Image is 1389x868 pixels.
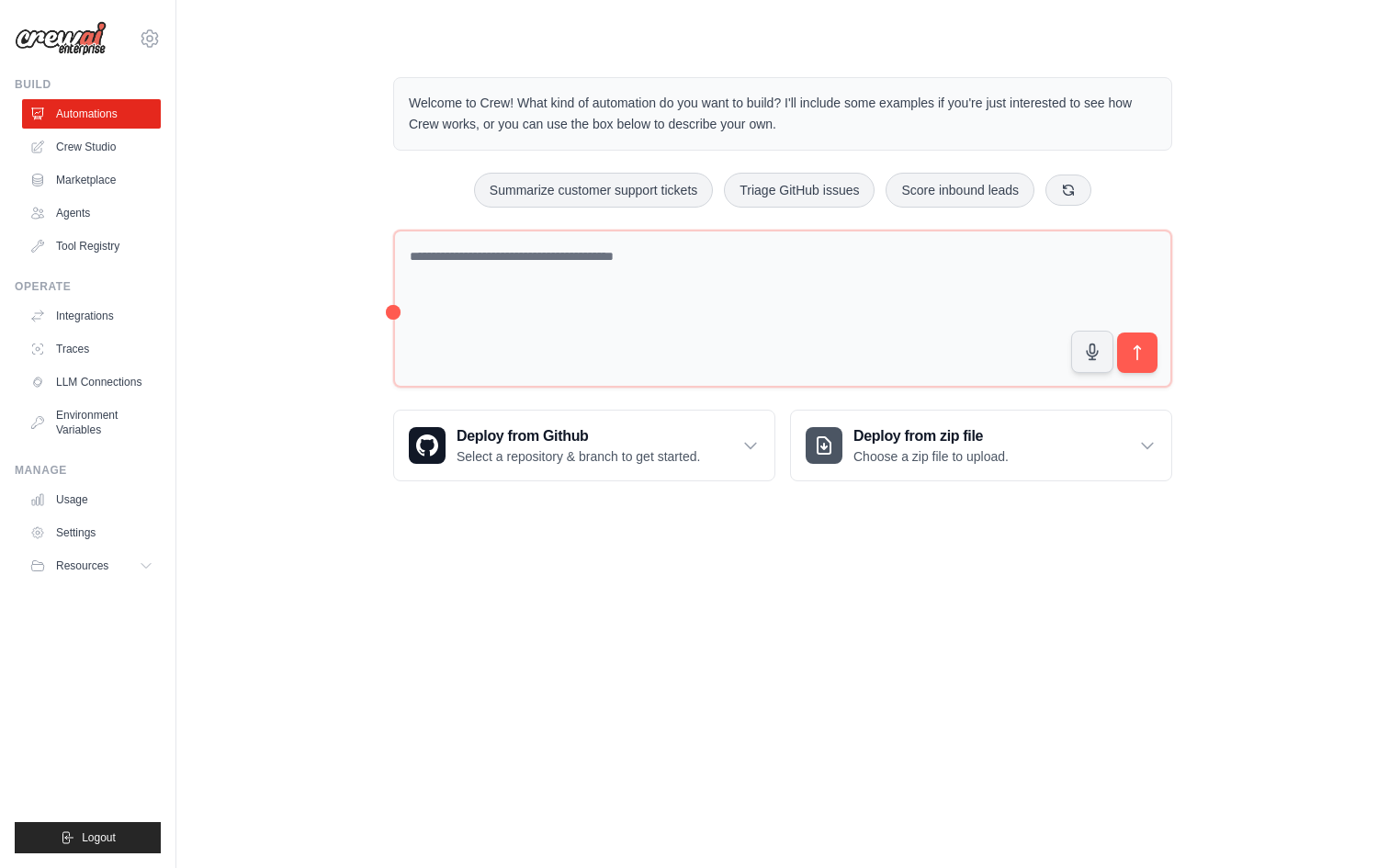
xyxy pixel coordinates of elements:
[22,198,161,228] a: Agents
[22,99,161,129] a: Automations
[22,334,161,364] a: Traces
[22,132,161,162] a: Crew Studio
[15,77,161,92] div: Build
[457,425,700,447] h3: Deploy from Github
[22,400,161,445] a: Environment Variables
[853,447,1009,466] p: Choose a zip file to upload.
[82,830,116,845] span: Logout
[853,425,1009,447] h3: Deploy from zip file
[15,279,161,294] div: Operate
[15,822,161,853] button: Logout
[15,463,161,478] div: Manage
[22,231,161,261] a: Tool Registry
[724,173,875,208] button: Triage GitHub issues
[22,165,161,195] a: Marketplace
[474,173,713,208] button: Summarize customer support tickets
[22,367,161,397] a: LLM Connections
[22,301,161,331] a: Integrations
[886,173,1034,208] button: Score inbound leads
[22,551,161,581] button: Resources
[409,93,1157,135] p: Welcome to Crew! What kind of automation do you want to build? I'll include some examples if you'...
[56,558,108,573] span: Resources
[22,518,161,547] a: Settings
[15,21,107,56] img: Logo
[22,485,161,514] a: Usage
[457,447,700,466] p: Select a repository & branch to get started.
